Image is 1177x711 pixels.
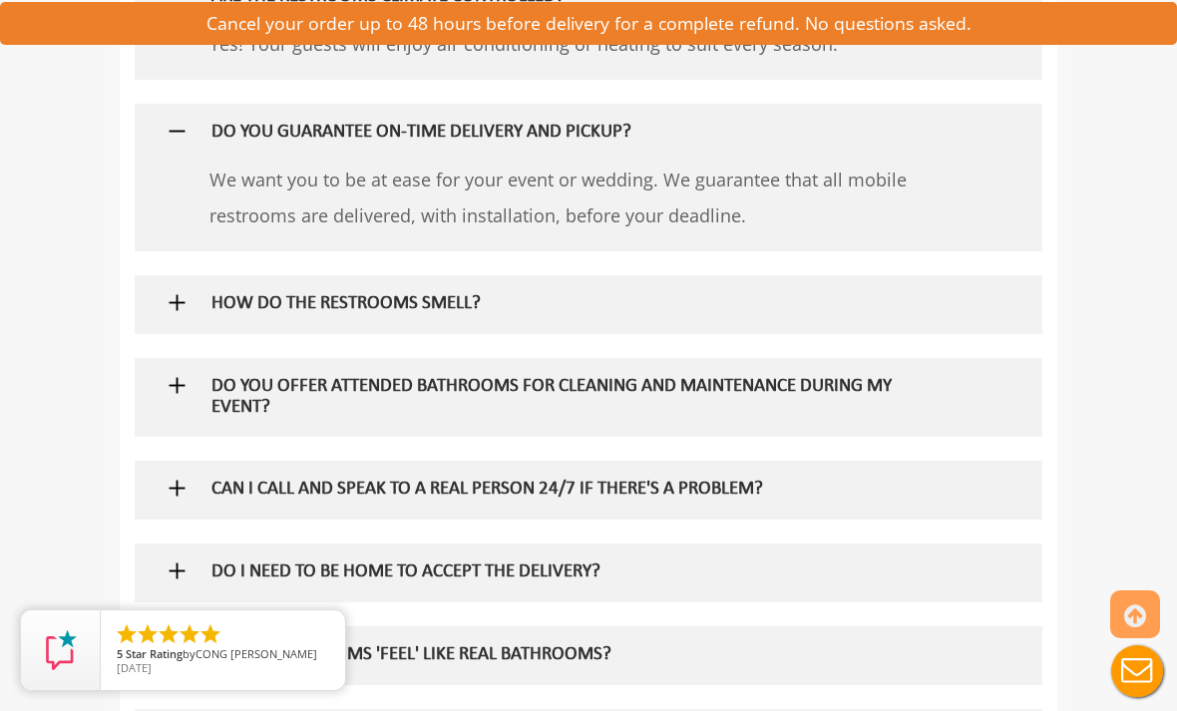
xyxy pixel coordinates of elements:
[165,476,190,501] img: plus icon sign
[41,630,81,670] img: Review Rating
[117,660,152,675] span: [DATE]
[136,622,160,646] li: 
[165,373,190,398] img: plus icon sign
[1097,631,1177,711] button: Live Chat
[211,377,913,419] h5: DO YOU OFFER ATTENDED BATHROOMS FOR CLEANING AND MAINTENANCE DURING MY EVENT?
[198,622,222,646] li: 
[178,622,201,646] li: 
[165,119,190,144] img: plus icon sign
[196,646,317,661] span: CONG [PERSON_NAME]
[117,646,123,661] span: 5
[117,648,329,662] span: by
[211,645,913,666] h5: DO THE RESTROOMS 'FEEL' LIKE REAL BATHROOMS?
[211,562,913,583] h5: DO I NEED TO BE HOME TO ACCEPT THE DELIVERY?
[211,123,913,144] h5: DO YOU GUARANTEE ON-TIME DELIVERY AND PICKUP?
[165,558,190,583] img: plus icon sign
[115,622,139,646] li: 
[211,480,913,501] h5: CAN I CALL AND SPEAK TO A REAL PERSON 24/7 IF THERE'S A PROBLEM?
[211,294,913,315] h5: HOW DO THE RESTROOMS SMELL?
[209,162,939,233] p: We want you to be at ease for your event or wedding. We guarantee that all mobile restrooms are d...
[126,646,183,661] span: Star Rating
[157,622,181,646] li: 
[165,290,190,315] img: plus icon sign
